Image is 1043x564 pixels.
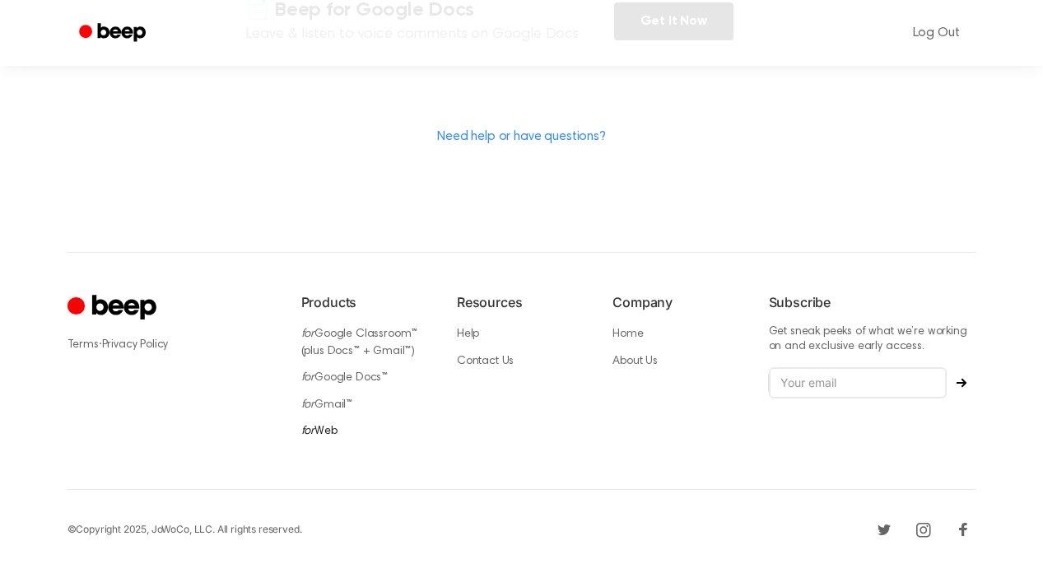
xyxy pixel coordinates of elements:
i: for [301,426,315,437]
a: Home [612,329,643,340]
a: Contact Us [457,356,514,367]
a: Beep [68,17,161,49]
a: forGoogle Classroom™ (plus Docs™ + Gmail™) [301,329,418,357]
a: Need help or have questions? [437,130,606,143]
div: © Copyright 2025, JoWoCo, LLC. All rights reserved. [68,522,302,537]
i: for [301,372,315,384]
h6: Products [301,292,431,312]
h6: Subscribe [769,292,976,312]
a: forGmail™ [301,399,353,411]
a: forWeb [301,426,338,437]
a: Terms [68,339,99,351]
a: Log Out [896,13,976,53]
a: Instagram [910,516,937,543]
p: Get sneak peeks of what we’re working on and exclusive early access. [769,325,976,354]
a: Privacy Policy [102,339,169,351]
i: for [301,399,315,411]
a: Facebook [950,516,976,543]
a: Help [457,329,479,340]
input: Your email [769,367,947,399]
a: forGoogle Docs™ [301,372,389,384]
div: · [68,336,275,353]
h6: Company [612,292,742,312]
button: Subscribe [947,378,976,388]
a: Twitter [871,516,897,543]
i: for [301,329,315,340]
a: Cruip [68,292,161,324]
h6: Resources [457,292,586,312]
a: About Us [612,356,658,367]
